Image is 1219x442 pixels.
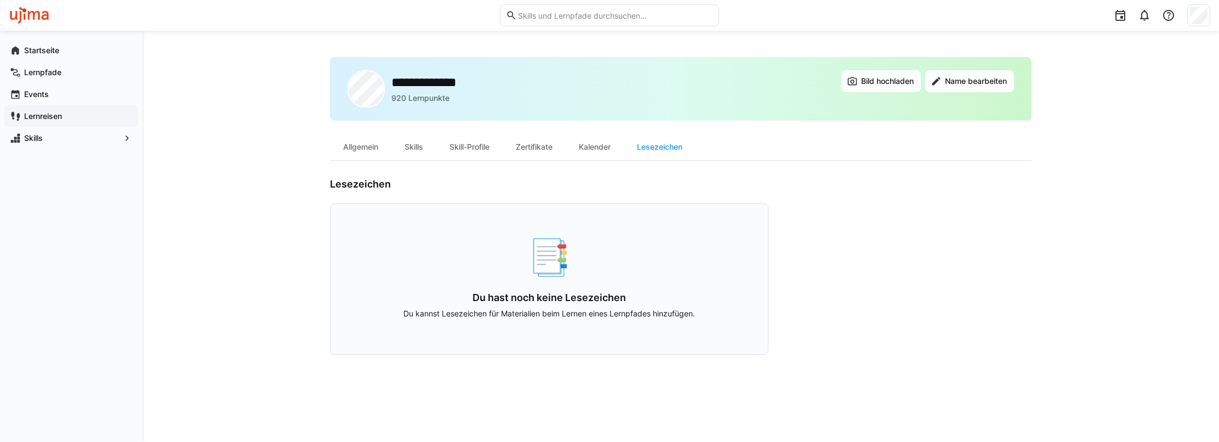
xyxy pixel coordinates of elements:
div: Skills [391,134,436,160]
span: Name bearbeiten [943,76,1009,87]
button: Bild hochladen [841,70,921,92]
p: Du kannst Lesezeichen für Materialien beim Lernen eines Lernpfades hinzufügen. [366,308,733,319]
div: Lesezeichen [624,134,696,160]
div: Kalender [566,134,624,160]
div: 📑 [366,239,733,274]
div: Skill-Profile [436,134,503,160]
div: Zertifikate [503,134,566,160]
input: Skills und Lernpfade durchsuchen… [517,10,713,20]
span: Bild hochladen [859,76,915,87]
h3: Lesezeichen [330,178,768,190]
div: Allgemein [330,134,391,160]
button: Name bearbeiten [925,70,1014,92]
h3: Du hast noch keine Lesezeichen [366,292,733,304]
p: 920 Lernpunkte [391,93,449,104]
